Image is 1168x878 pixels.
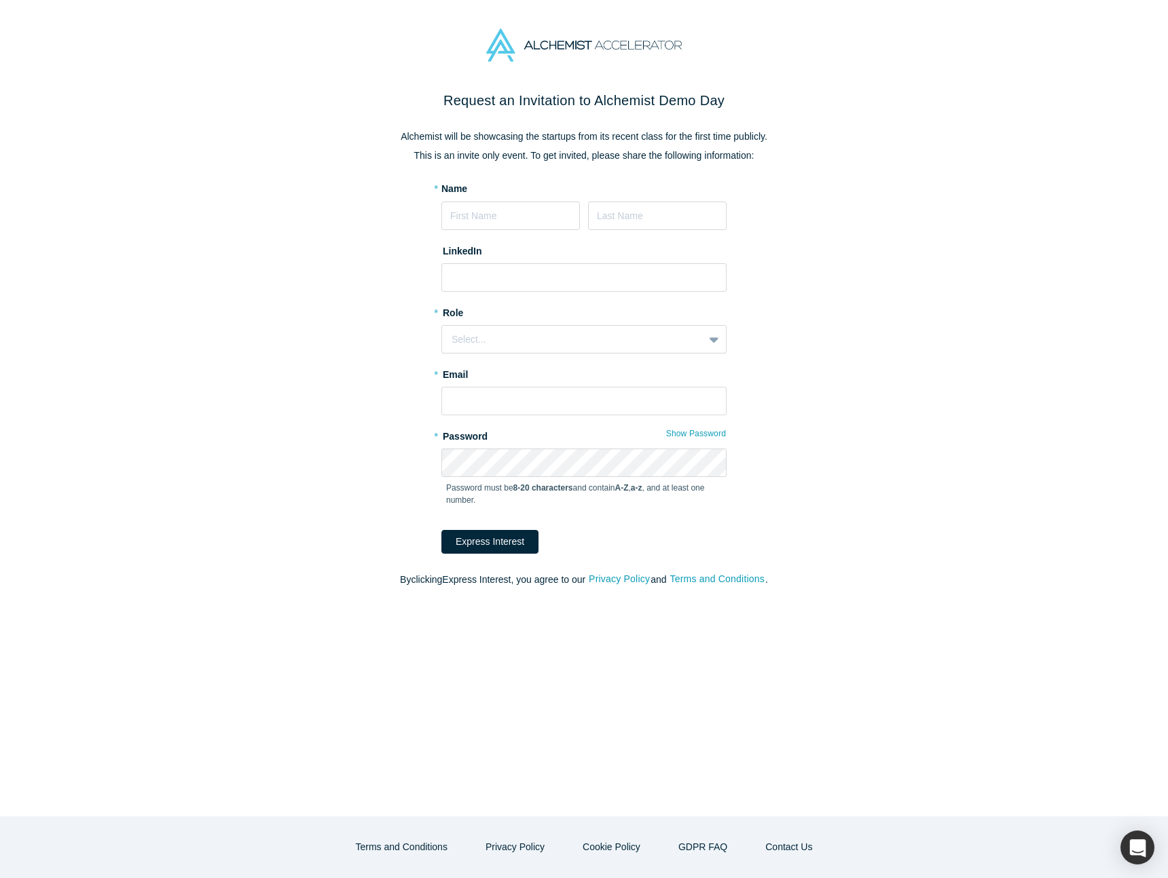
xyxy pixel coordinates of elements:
[615,483,629,493] strong: A-Z
[441,425,727,444] label: Password
[568,835,655,859] button: Cookie Policy
[486,28,682,62] img: Alchemist Accelerator Logo
[441,301,727,320] label: Role
[441,240,482,259] label: LinkedIn
[588,202,727,230] input: Last Name
[471,835,559,859] button: Privacy Policy
[446,482,722,506] p: Password must be and contain , , and at least one number.
[299,149,869,163] p: This is an invite only event. To get invited, please share the following information:
[665,425,727,442] button: Show Password
[441,182,467,196] label: Name
[751,835,826,859] button: Contact Us
[342,835,462,859] button: Terms and Conditions
[588,571,651,587] button: Privacy Policy
[299,573,869,587] p: By clicking Express Interest , you agree to our and .
[452,332,694,347] div: Select...
[441,363,727,382] label: Email
[299,130,869,144] p: Alchemist will be showcasing the startups from its recent class for the first time publicly.
[664,835,742,859] a: GDPR FAQ
[299,90,869,111] h2: Request an Invitation to Alchemist Demo Day
[631,483,642,493] strong: a-z
[441,530,539,554] button: Express Interest
[441,202,580,230] input: First Name
[669,571,765,587] button: Terms and Conditions
[513,483,573,493] strong: 8-20 characters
